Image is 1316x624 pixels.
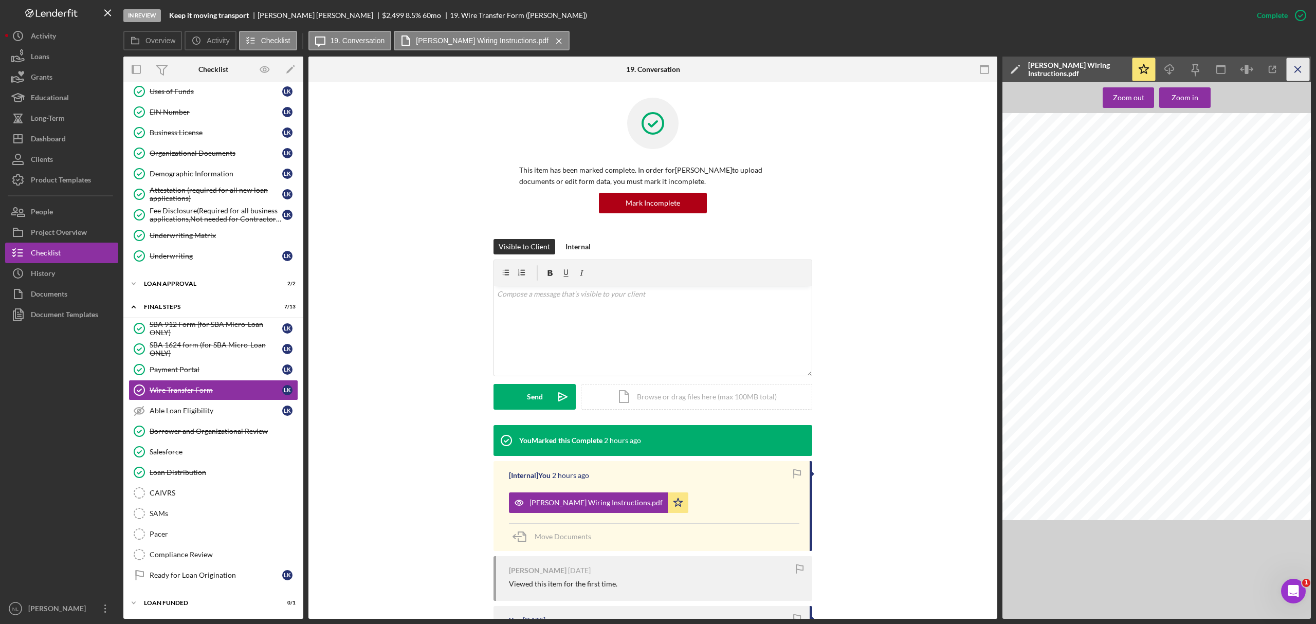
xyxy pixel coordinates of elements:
div: L K [282,148,293,158]
div: Internal [565,239,591,254]
button: History [5,263,118,284]
div: L K [282,406,293,416]
div: Documents [31,284,67,307]
div: Send [527,384,543,410]
span: Move Documents [535,532,591,541]
span: 1 [1302,579,1310,587]
button: Educational [5,87,118,108]
div: EIN Number [150,108,282,116]
div: [Internal] You [509,471,551,480]
label: Activity [207,36,229,45]
a: Underwriting Matrix [129,225,298,246]
div: L K [282,251,293,261]
div: Compliance Review [150,550,298,559]
div: People [31,201,53,225]
div: Checklist [31,243,61,266]
button: Zoom out [1103,87,1154,108]
div: Loans [31,46,49,69]
div: Underwriting Matrix [150,231,298,240]
div: Loan Distribution [150,468,298,476]
a: Organizational DocumentsLK [129,143,298,163]
button: Activity [5,26,118,46]
div: Complete [1257,5,1288,26]
a: Salesforce [129,442,298,462]
time: 2025-10-01 13:58 [552,471,589,480]
div: In Review [123,9,161,22]
div: Zoom out [1113,87,1144,108]
div: Dashboard [31,129,66,152]
span: Routing Number: [US_BANK_ROUTING_MICR] [1029,309,1161,316]
button: Project Overview [5,222,118,243]
div: Salesforce [150,448,298,456]
div: Project Overview [31,222,87,245]
div: LOAN FUNDED [144,600,270,606]
a: Borrower and Organizational Review [129,421,298,442]
div: Activity [31,26,56,49]
a: Attestation (required for all new loan applications)LK [129,184,298,205]
button: Clients [5,149,118,170]
button: Overview [123,31,182,50]
button: [PERSON_NAME] Wiring Instructions.pdf [509,492,688,513]
div: L K [282,385,293,395]
a: Payment PortalLK [129,359,298,380]
button: Document Templates [5,304,118,325]
button: Grants [5,67,118,87]
div: Checklist [198,65,228,74]
button: Dashboard [5,129,118,149]
label: Overview [145,36,175,45]
button: Visible to Client [493,239,555,254]
button: Checklist [239,31,297,50]
div: L K [282,210,293,220]
div: 7 / 13 [277,304,296,310]
a: Compliance Review [129,544,298,565]
div: Underwriting [150,252,282,260]
div: Organizational Documents [150,149,282,157]
div: 19. Wire Transfer Form ([PERSON_NAME]) [450,11,587,20]
button: Internal [560,239,596,254]
div: 2 / 2 [277,281,296,287]
a: Fee Disclosure(Required for all business applications,Not needed for Contractor loans)LK [129,205,298,225]
button: Mark Incomplete [599,193,707,213]
div: Wire Transfer Form [150,386,282,394]
button: NL[PERSON_NAME] [5,598,118,619]
div: SBA 912 Form (for SBA Micro-Loan ONLY) [150,320,282,337]
div: [PERSON_NAME] [26,598,93,621]
div: Attestation (required for all new loan applications) [150,186,282,203]
div: SBA 1624 form (for SBA Micro-Loan ONLY) [150,341,282,357]
button: Documents [5,284,118,304]
div: 60 mo [423,11,441,20]
div: 8.5 % [406,11,421,20]
button: Long-Term [5,108,118,129]
div: L K [282,323,293,334]
div: Borrower and Organizational Review [150,427,298,435]
div: Long-Term [31,108,65,131]
label: Checklist [261,36,290,45]
a: Wire Transfer FormLK [129,380,298,400]
div: Ready for Loan Origination [150,571,282,579]
div: SAMs [150,509,298,518]
div: L K [282,189,293,199]
a: EIN NumberLK [129,102,298,122]
text: NL [12,606,19,612]
div: L K [282,570,293,580]
a: Uses of FundsLK [129,81,298,102]
div: 0 / 1 [277,600,296,606]
div: [PERSON_NAME] Wiring Instructions.pdf [1028,61,1126,78]
div: $2,499 [382,11,404,20]
a: UnderwritingLK [129,246,298,266]
a: SBA 912 Form (for SBA Micro-Loan ONLY)LK [129,318,298,339]
div: Fee Disclosure(Required for all business applications,Not needed for Contractor loans) [150,207,282,223]
a: Checklist [5,243,118,263]
div: Demographic Information [150,170,282,178]
div: L K [282,86,293,97]
a: Demographic InformationLK [129,163,298,184]
label: [PERSON_NAME] Wiring Instructions.pdf [416,36,549,45]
